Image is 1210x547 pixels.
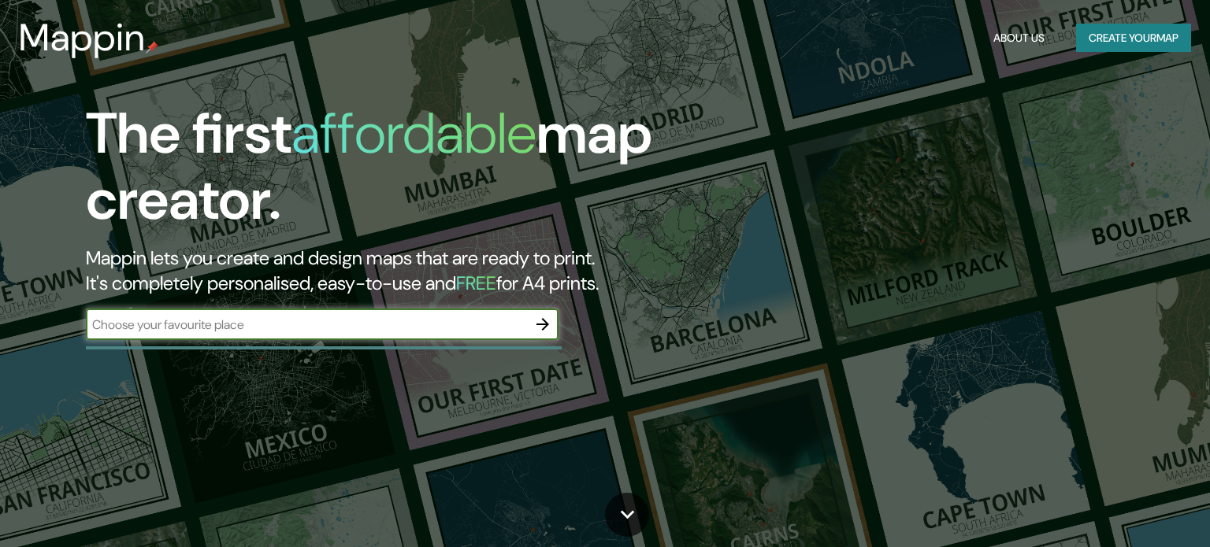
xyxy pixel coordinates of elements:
h2: Mappin lets you create and design maps that are ready to print. It's completely personalised, eas... [86,246,691,296]
img: mappin-pin [146,41,158,54]
h3: Mappin [19,16,146,60]
button: Create yourmap [1076,24,1191,53]
h5: FREE [456,271,496,295]
input: Choose your favourite place [86,316,527,334]
h1: The first map creator. [86,101,691,246]
h1: affordable [291,97,536,170]
button: About Us [987,24,1051,53]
